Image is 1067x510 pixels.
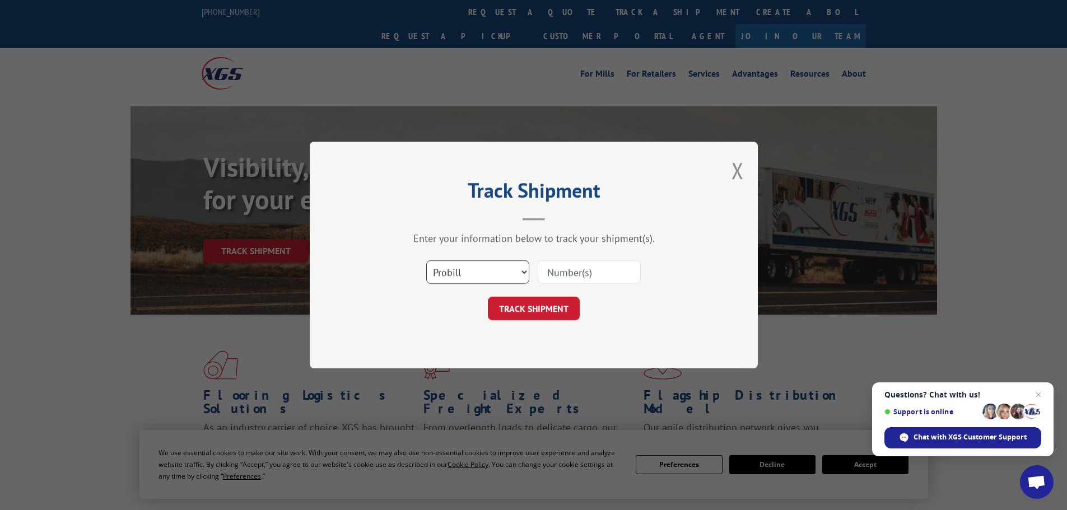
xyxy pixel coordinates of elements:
[1020,465,1054,499] div: Open chat
[488,297,580,320] button: TRACK SHIPMENT
[731,156,744,185] button: Close modal
[1032,388,1045,401] span: Close chat
[366,183,702,204] h2: Track Shipment
[884,390,1041,399] span: Questions? Chat with us!
[366,232,702,245] div: Enter your information below to track your shipment(s).
[884,427,1041,448] div: Chat with XGS Customer Support
[884,408,979,416] span: Support is online
[538,260,641,284] input: Number(s)
[914,432,1027,442] span: Chat with XGS Customer Support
